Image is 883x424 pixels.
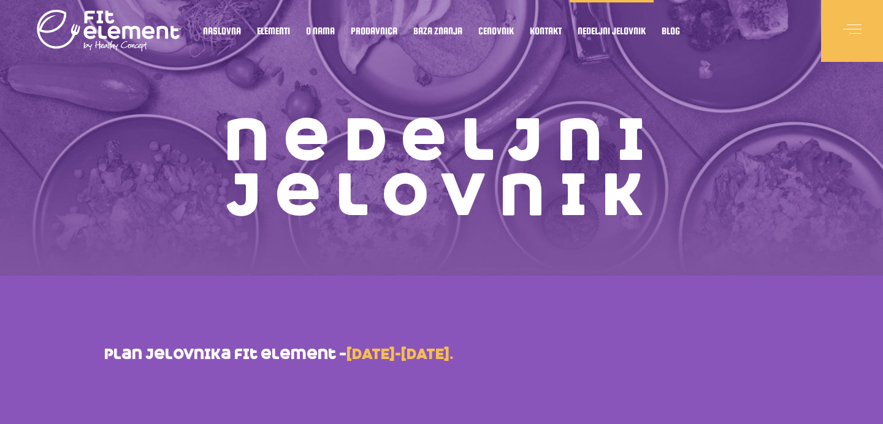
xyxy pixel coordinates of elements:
span: Nedeljni jelovnik [578,28,646,34]
p: plan jelovnika fit element – [104,343,779,366]
span: Kontakt [530,28,562,34]
span: Prodavnica [351,28,397,34]
span: Baza znanja [413,28,462,34]
span: Cenovnik [478,28,514,34]
span: Elementi [257,28,290,34]
span: Naslovna [203,28,241,34]
h1: Nedeljni jelovnik [104,113,779,224]
img: logo light [37,6,181,55]
strong: [DATE]-[DATE]. [346,346,453,363]
span: Blog [662,28,680,34]
span: O nama [306,28,335,34]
